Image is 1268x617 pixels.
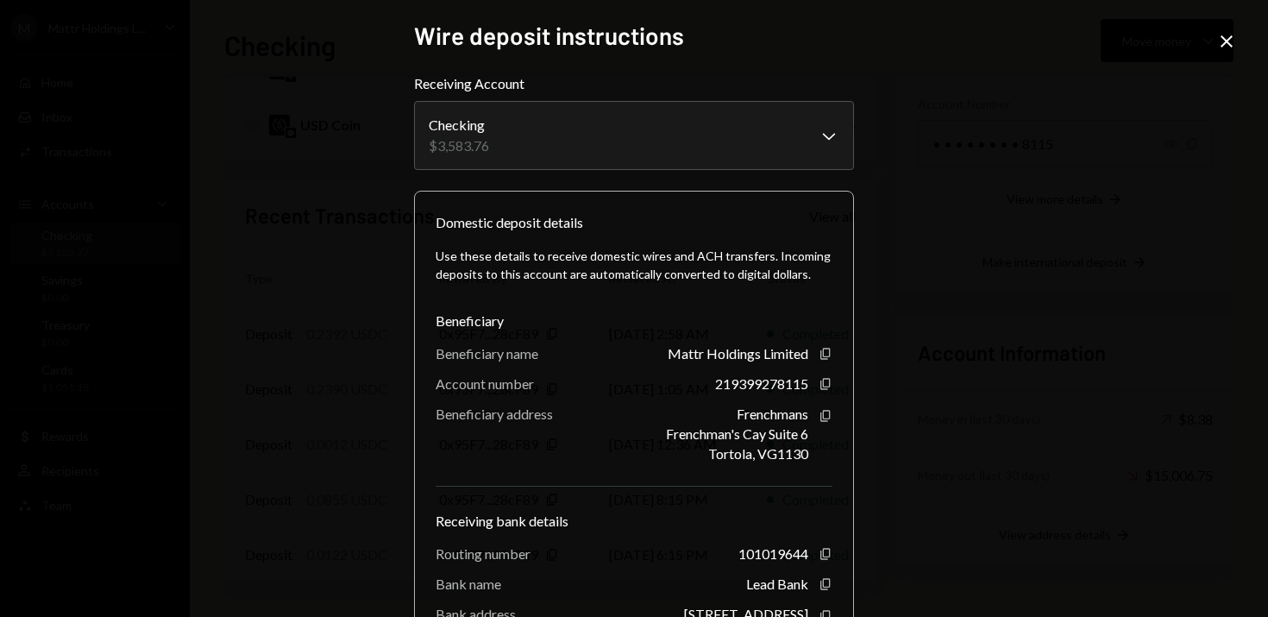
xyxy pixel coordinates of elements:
[708,445,808,462] div: Tortola, VG1130
[414,73,854,94] label: Receiving Account
[436,576,501,592] div: Bank name
[746,576,808,592] div: Lead Bank
[436,345,538,362] div: Beneficiary name
[666,425,808,442] div: Frenchman's Cay Suite 6
[668,345,808,362] div: Mattr Holdings Limited
[436,311,832,331] div: Beneficiary
[414,101,854,170] button: Receiving Account
[737,406,808,422] div: Frenchmans
[436,247,832,283] div: Use these details to receive domestic wires and ACH transfers. Incoming deposits to this account ...
[436,511,832,532] div: Receiving bank details
[436,406,553,422] div: Beneficiary address
[436,545,530,562] div: Routing number
[738,545,808,562] div: 101019644
[414,19,854,53] h2: Wire deposit instructions
[715,375,808,392] div: 219399278115
[436,212,583,233] div: Domestic deposit details
[436,375,534,392] div: Account number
